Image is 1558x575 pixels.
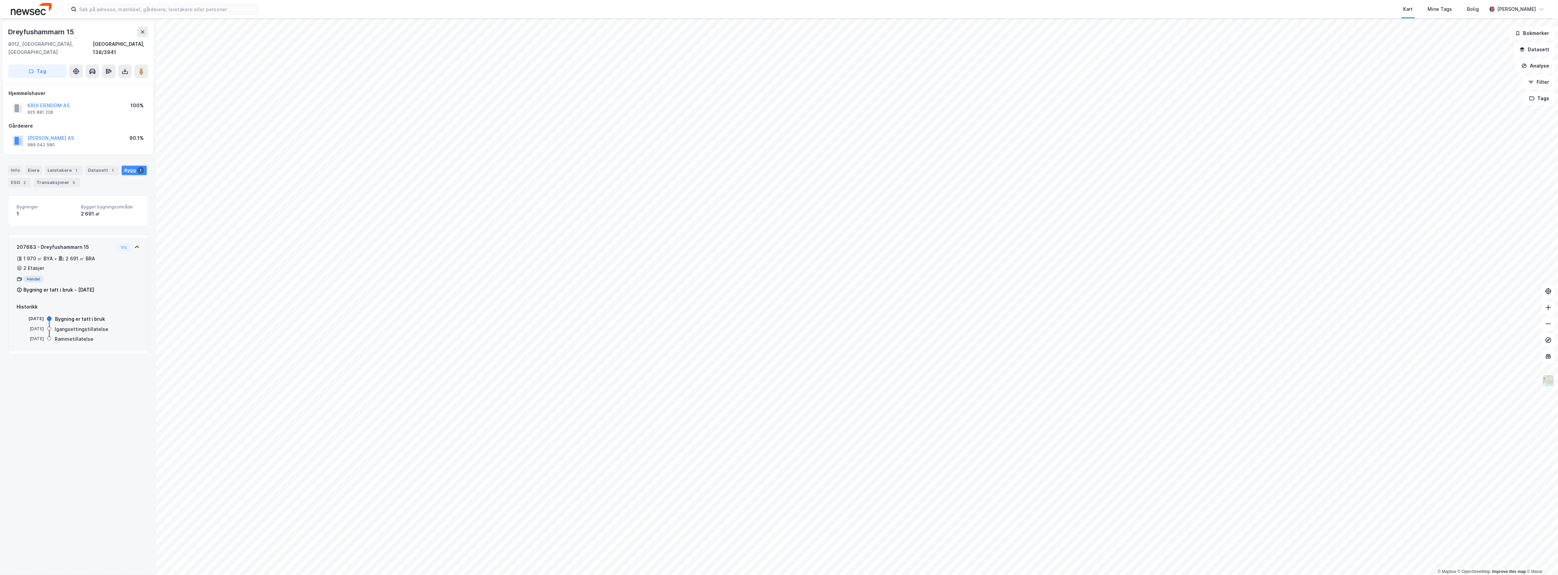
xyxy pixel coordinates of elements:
div: ESG [8,178,31,187]
div: 989 042 580 [28,142,55,148]
div: [GEOGRAPHIC_DATA], 138/3941 [93,40,148,56]
button: Filter [1523,75,1555,89]
div: [DATE] [17,316,44,322]
div: Kontrollprogram for chat [1524,542,1558,575]
div: • [54,256,57,261]
div: 90.1% [129,134,144,142]
img: Z [1542,374,1555,387]
button: Tags [1524,92,1555,105]
iframe: Chat Widget [1524,542,1558,575]
span: Bygget bygningsområde [81,204,140,210]
div: 925 881 228 [28,110,53,115]
div: 8012, [GEOGRAPHIC_DATA], [GEOGRAPHIC_DATA] [8,40,93,56]
div: Leietakere [45,166,83,175]
button: Bokmerker [1509,26,1555,40]
button: Vis [116,243,131,251]
div: Transaksjoner [34,178,80,187]
div: Bygning er tatt i bruk [55,315,105,323]
div: Hjemmelshaver [8,89,148,97]
div: 1 [17,210,75,218]
div: Eiere [25,166,42,175]
div: Datasett [85,166,119,175]
input: Søk på adresse, matrikkel, gårdeiere, leietakere eller personer [76,4,258,14]
div: Mine Tags [1428,5,1452,13]
div: 100% [130,101,144,110]
div: Bolig [1467,5,1479,13]
div: 2 [21,179,28,186]
div: Dreyfushammarn 15 [8,26,75,37]
button: Tag [8,64,67,78]
div: Kart [1403,5,1413,13]
div: [DATE] [17,336,44,342]
div: [PERSON_NAME] [1498,5,1536,13]
a: Mapbox [1438,569,1456,574]
div: 207683 - Dreyfushammarn 15 [17,243,113,251]
div: 1 970 ㎡ BYA [23,255,53,263]
div: Historikk [17,303,140,311]
div: 1 [137,167,144,174]
div: [DATE] [17,326,44,332]
div: 2 691 ㎡ BRA [66,255,95,263]
div: 2 691 ㎡ [81,210,140,218]
a: OpenStreetMap [1458,569,1491,574]
div: Gårdeiere [8,122,148,130]
div: Rammetillatelse [55,335,93,343]
button: Datasett [1514,43,1555,56]
div: 5 [71,179,77,186]
a: Improve this map [1492,569,1526,574]
div: Info [8,166,22,175]
div: 1 [73,167,80,174]
div: Bygning er tatt i bruk - [DATE] [23,286,94,294]
div: Bygg [122,166,147,175]
div: 1 [109,167,116,174]
button: Analyse [1516,59,1555,73]
div: 2 Etasjer [23,264,44,272]
span: Bygninger [17,204,75,210]
img: newsec-logo.f6e21ccffca1b3a03d2d.png [11,3,52,15]
div: Igangsettingstillatelse [55,325,108,333]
